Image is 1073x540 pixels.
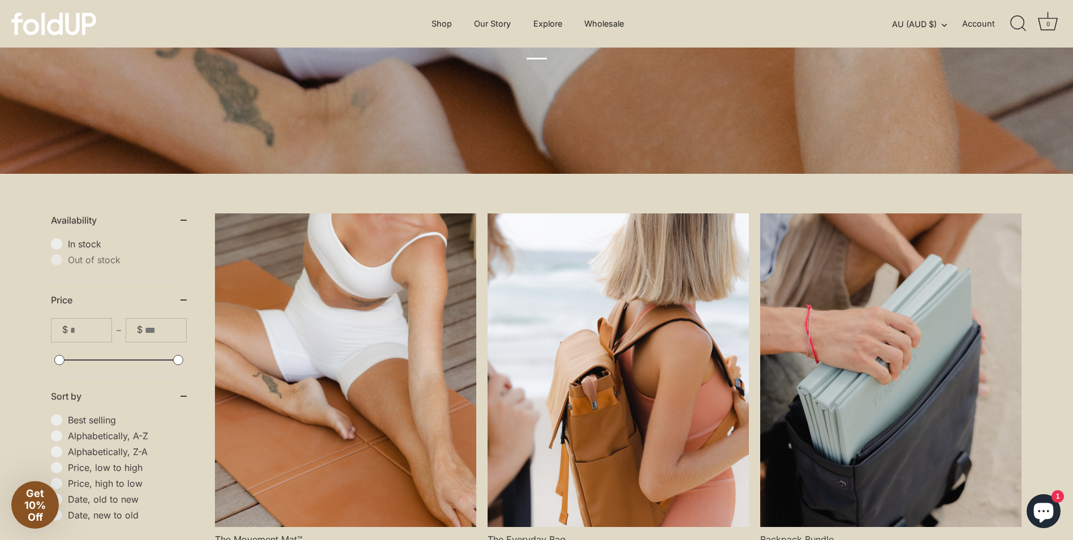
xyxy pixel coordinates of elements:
span: In stock [68,238,187,250]
a: Wholesale [575,13,634,35]
span: Out of stock [68,254,187,265]
span: Alphabetically, A-Z [68,430,187,442]
div: Get 10% Off [11,481,59,529]
a: Search [1006,11,1031,36]
inbox-online-store-chat: Shopify online store chat [1023,494,1064,531]
a: Backpack Bundle [760,213,1022,527]
a: Explore [524,13,572,35]
span: Date, old to new [68,494,187,505]
summary: Sort by [51,378,187,414]
button: AU (AUD $) [892,19,959,29]
a: The Everyday Bag [488,213,749,527]
span: $ [62,324,68,335]
input: From [70,319,111,342]
input: To [145,319,186,342]
span: Price, low to high [68,462,187,473]
a: Cart [1036,11,1061,36]
span: Get 10% Off [24,487,46,523]
span: $ [137,324,143,335]
a: Account [962,17,1015,31]
summary: Availability [51,202,187,238]
a: Shop [422,13,462,35]
a: The Movement Mat™ [215,213,476,527]
div: Primary navigation [404,13,652,35]
span: Date, new to old [68,509,187,521]
span: Price, high to low [68,478,187,489]
span: Best selling [68,414,187,426]
div: 0 [1042,18,1054,29]
span: Alphabetically, Z-A [68,446,187,457]
a: Our Story [464,13,521,35]
summary: Price [51,282,187,318]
